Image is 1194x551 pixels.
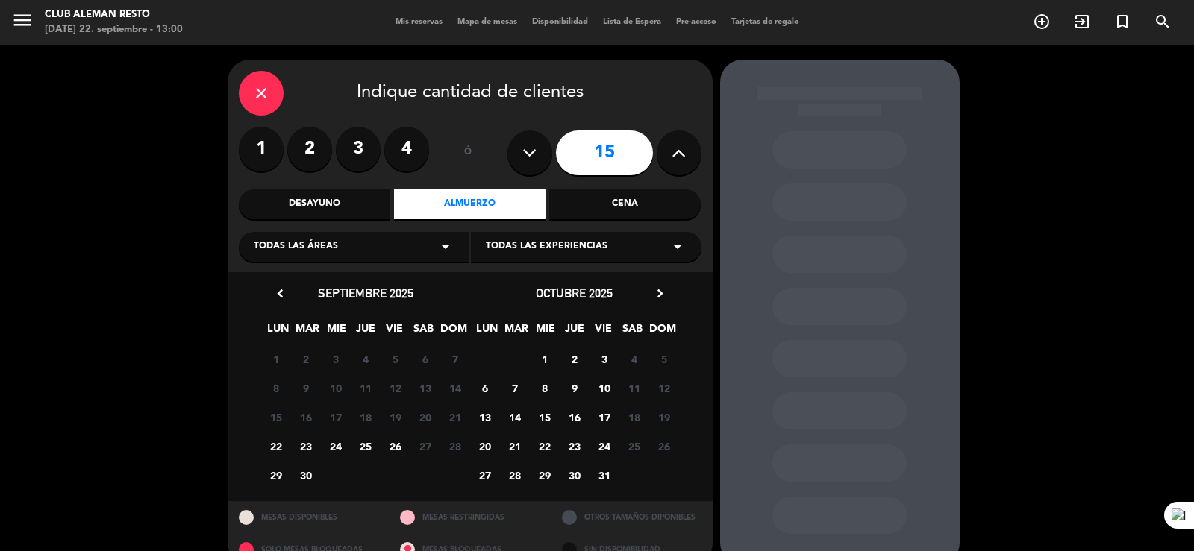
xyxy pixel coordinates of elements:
span: 15 [532,405,557,429]
span: 23 [562,434,587,459]
span: Todas las áreas [254,239,338,254]
label: 2 [287,127,332,171]
i: add_circle_outline [1033,13,1051,31]
span: 4 [353,347,378,371]
div: MESAS DISPONIBLES [228,501,390,533]
span: Tarjetas de regalo [724,18,807,26]
span: 19 [651,405,676,429]
i: arrow_drop_down [437,238,454,256]
i: search [1154,13,1172,31]
span: 29 [263,463,288,488]
span: MAR [295,320,319,344]
span: LUN [266,320,290,344]
span: 3 [323,347,348,371]
span: 7 [502,376,527,400]
span: 13 [413,376,437,400]
span: Mapa de mesas [450,18,525,26]
span: 23 [293,434,318,459]
span: Pre-acceso [669,18,724,26]
span: 29 [532,463,557,488]
i: arrow_drop_down [669,238,687,256]
span: 13 [472,405,497,429]
span: MIE [324,320,348,344]
div: Cena [549,189,701,219]
span: 12 [383,376,407,400]
span: 16 [562,405,587,429]
span: 1 [532,347,557,371]
span: 25 [622,434,646,459]
span: 5 [651,347,676,371]
span: 16 [293,405,318,429]
i: close [252,84,270,102]
span: octubre 2025 [536,286,613,300]
span: 9 [562,376,587,400]
span: 17 [592,405,616,429]
span: 17 [323,405,348,429]
div: Desayuno [239,189,390,219]
span: 26 [651,434,676,459]
i: menu [11,9,34,31]
span: 30 [562,463,587,488]
span: 20 [472,434,497,459]
span: 1 [263,347,288,371]
span: 30 [293,463,318,488]
span: 10 [592,376,616,400]
label: 1 [239,127,284,171]
span: 8 [532,376,557,400]
span: SAB [620,320,645,344]
span: 4 [622,347,646,371]
span: Lista de Espera [596,18,669,26]
span: 27 [413,434,437,459]
span: 14 [502,405,527,429]
span: 18 [353,405,378,429]
span: JUE [353,320,378,344]
span: 22 [263,434,288,459]
span: 10 [323,376,348,400]
span: VIE [591,320,616,344]
div: Indique cantidad de clientes [239,71,701,116]
i: chevron_right [652,286,668,301]
span: 9 [293,376,318,400]
span: 24 [592,434,616,459]
span: 28 [443,434,467,459]
span: 5 [383,347,407,371]
span: 27 [472,463,497,488]
div: OTROS TAMAÑOS DIPONIBLES [551,501,713,533]
span: JUE [562,320,587,344]
div: Club aleman resto [45,7,183,22]
span: DOM [649,320,674,344]
div: [DATE] 22. septiembre - 13:00 [45,22,183,37]
span: 31 [592,463,616,488]
div: Almuerzo [394,189,546,219]
span: 12 [651,376,676,400]
i: exit_to_app [1073,13,1091,31]
span: 6 [413,347,437,371]
span: 28 [502,463,527,488]
span: LUN [475,320,499,344]
span: Todas las experiencias [486,239,607,254]
span: 2 [562,347,587,371]
span: 21 [443,405,467,429]
span: VIE [382,320,407,344]
span: 6 [472,376,497,400]
span: 7 [443,347,467,371]
span: 25 [353,434,378,459]
span: 19 [383,405,407,429]
div: ó [444,127,493,179]
button: menu [11,9,34,37]
span: 24 [323,434,348,459]
span: MIE [533,320,557,344]
span: SAB [411,320,436,344]
span: 14 [443,376,467,400]
span: 2 [293,347,318,371]
span: 8 [263,376,288,400]
span: 18 [622,405,646,429]
div: MESAS RESTRINGIDAS [389,501,551,533]
label: 3 [336,127,381,171]
span: 26 [383,434,407,459]
span: septiembre 2025 [318,286,413,300]
span: 15 [263,405,288,429]
span: 3 [592,347,616,371]
span: 20 [413,405,437,429]
span: 22 [532,434,557,459]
